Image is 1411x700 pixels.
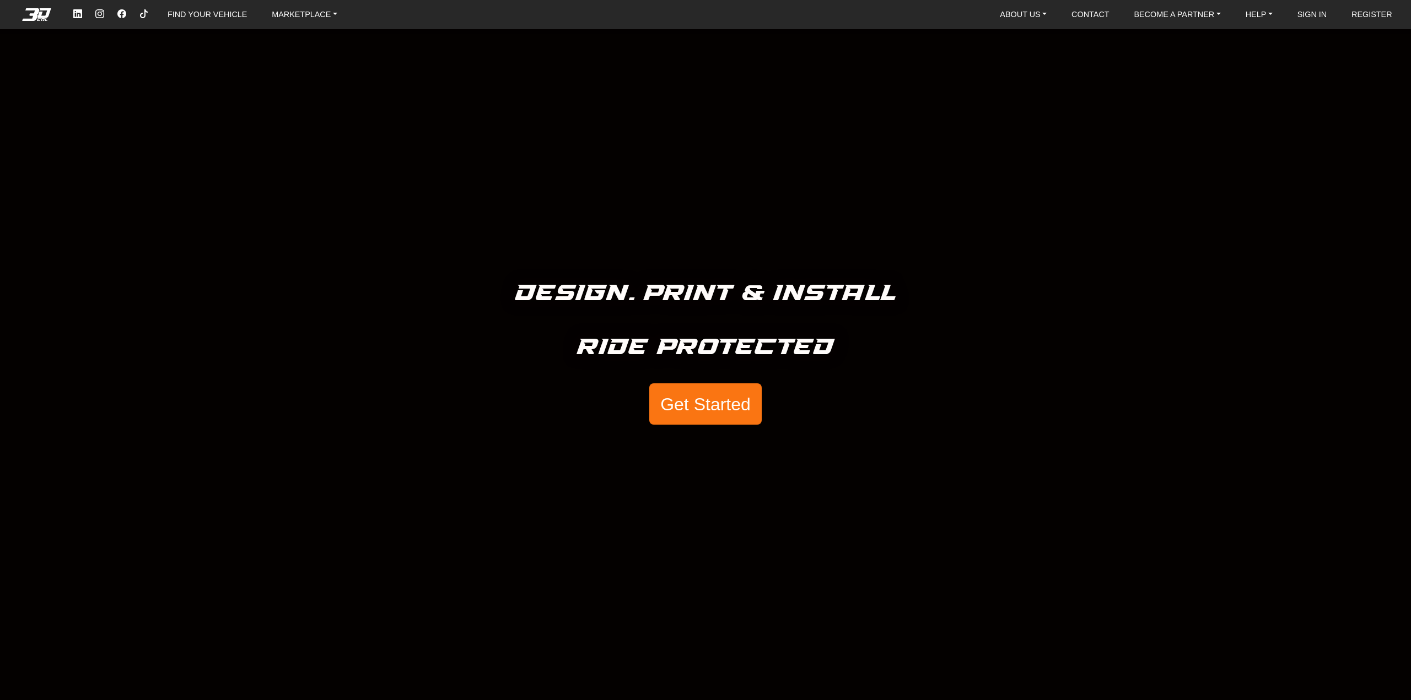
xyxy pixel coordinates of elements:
a: ABOUT US [995,5,1051,24]
a: MARKETPLACE [267,5,342,24]
button: Get Started [649,383,762,425]
a: SIGN IN [1293,5,1332,24]
a: CONTACT [1067,5,1113,24]
h5: Design. Print & Install [515,275,896,312]
a: BECOME A PARTNER [1129,5,1225,24]
a: HELP [1241,5,1277,24]
a: REGISTER [1347,5,1397,24]
a: FIND YOUR VEHICLE [163,5,251,24]
h5: Ride Protected [577,329,834,366]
